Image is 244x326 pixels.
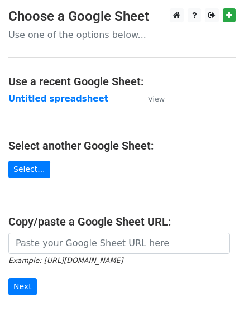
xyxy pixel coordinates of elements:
[8,233,230,254] input: Paste your Google Sheet URL here
[8,161,50,178] a: Select...
[8,256,123,265] small: Example: [URL][DOMAIN_NAME]
[8,94,108,104] a: Untitled spreadsheet
[137,94,165,104] a: View
[8,139,236,152] h4: Select another Google Sheet:
[148,95,165,103] small: View
[8,215,236,228] h4: Copy/paste a Google Sheet URL:
[8,278,37,295] input: Next
[8,75,236,88] h4: Use a recent Google Sheet:
[8,29,236,41] p: Use one of the options below...
[8,8,236,25] h3: Choose a Google Sheet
